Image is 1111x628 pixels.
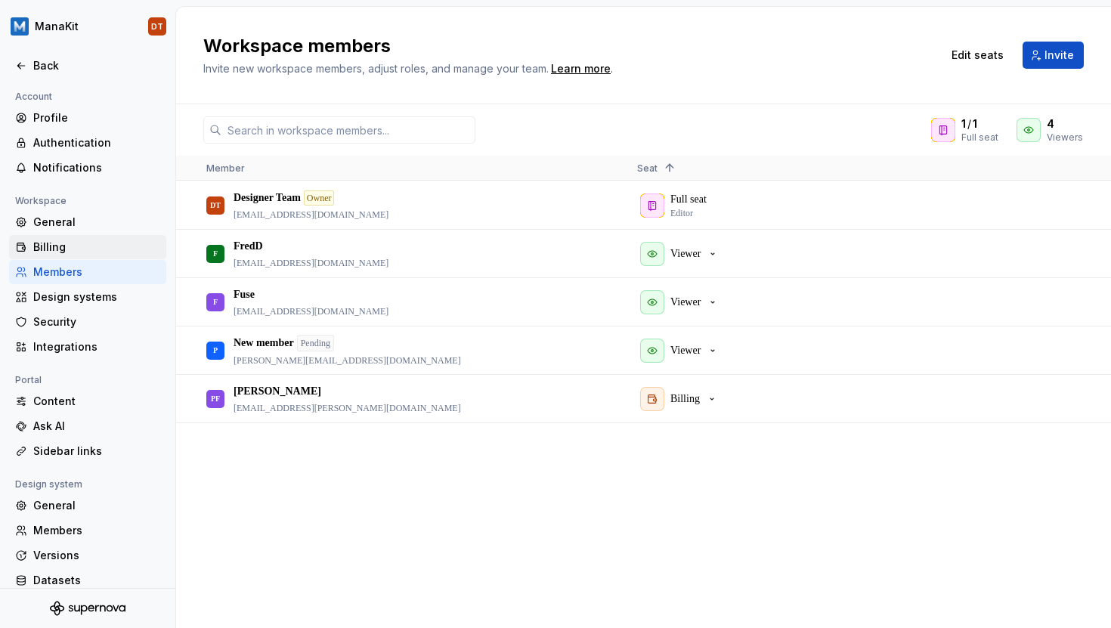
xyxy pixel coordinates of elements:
span: 4 [1047,116,1054,131]
div: Billing [33,240,160,255]
p: Designer Team [234,190,301,206]
a: Members [9,260,166,284]
div: Ask AI [33,419,160,434]
a: Ask AI [9,414,166,438]
a: Integrations [9,335,166,359]
div: Full seat [961,131,998,144]
div: Workspace [9,192,73,210]
div: Content [33,394,160,409]
p: [PERSON_NAME] [234,384,321,399]
svg: Supernova Logo [50,601,125,616]
a: Design systems [9,285,166,309]
input: Search in workspace members... [221,116,475,144]
div: General [33,215,160,230]
div: DT [151,20,163,32]
div: Account [9,88,58,106]
div: PF [211,384,220,413]
div: / [961,116,998,131]
a: Learn more [551,61,611,76]
a: Back [9,54,166,78]
div: Portal [9,371,48,389]
div: Versions [33,548,160,563]
span: 1 [973,116,977,131]
a: Billing [9,235,166,259]
div: Members [33,523,160,538]
div: Notifications [33,160,160,175]
button: Viewer [637,239,725,269]
div: P [213,336,218,365]
div: ManaKit [35,19,79,34]
p: FredD [234,239,263,254]
a: Content [9,389,166,413]
p: Viewer [670,343,701,358]
div: Members [33,265,160,280]
img: 444e3117-43a1-4503-92e6-3e31d1175a78.png [11,17,29,36]
a: Datasets [9,568,166,592]
div: Sidebar links [33,444,160,459]
a: Members [9,518,166,543]
a: Authentication [9,131,166,155]
div: Authentication [33,135,160,150]
a: Sidebar links [9,439,166,463]
p: Viewer [670,295,701,310]
button: Edit seats [942,42,1014,69]
p: Billing [670,391,700,407]
h2: Workspace members [203,34,924,58]
div: Integrations [33,339,160,354]
div: Back [33,58,160,73]
div: General [33,498,160,513]
div: Design systems [33,289,160,305]
span: Member [206,162,245,174]
div: Datasets [33,573,160,588]
span: 1 [961,116,966,131]
div: F [213,287,218,317]
button: Invite [1023,42,1084,69]
button: Viewer [637,336,725,366]
span: Invite new workspace members, adjust roles, and manage your team. [203,62,549,75]
p: Fuse [234,287,255,302]
p: [EMAIL_ADDRESS][DOMAIN_NAME] [234,305,388,317]
a: Versions [9,543,166,568]
a: Notifications [9,156,166,180]
div: Security [33,314,160,329]
a: Security [9,310,166,334]
p: [EMAIL_ADDRESS][DOMAIN_NAME] [234,257,388,269]
button: Billing [637,384,724,414]
div: Viewers [1047,131,1083,144]
button: ManaKitDT [3,10,172,43]
span: . [549,63,613,75]
div: Owner [304,190,335,206]
p: New member [234,336,294,351]
div: Pending [297,335,334,351]
a: Profile [9,106,166,130]
div: F [213,239,218,268]
p: Viewer [670,246,701,261]
div: Profile [33,110,160,125]
a: General [9,493,166,518]
span: Invite [1044,48,1074,63]
a: General [9,210,166,234]
span: Edit seats [952,48,1004,63]
span: Seat [637,162,658,174]
div: DT [210,190,221,220]
p: [EMAIL_ADDRESS][DOMAIN_NAME] [234,209,388,221]
div: Design system [9,475,88,493]
p: [PERSON_NAME][EMAIL_ADDRESS][DOMAIN_NAME] [234,354,461,367]
button: Viewer [637,287,725,317]
p: [EMAIL_ADDRESS][PERSON_NAME][DOMAIN_NAME] [234,402,461,414]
